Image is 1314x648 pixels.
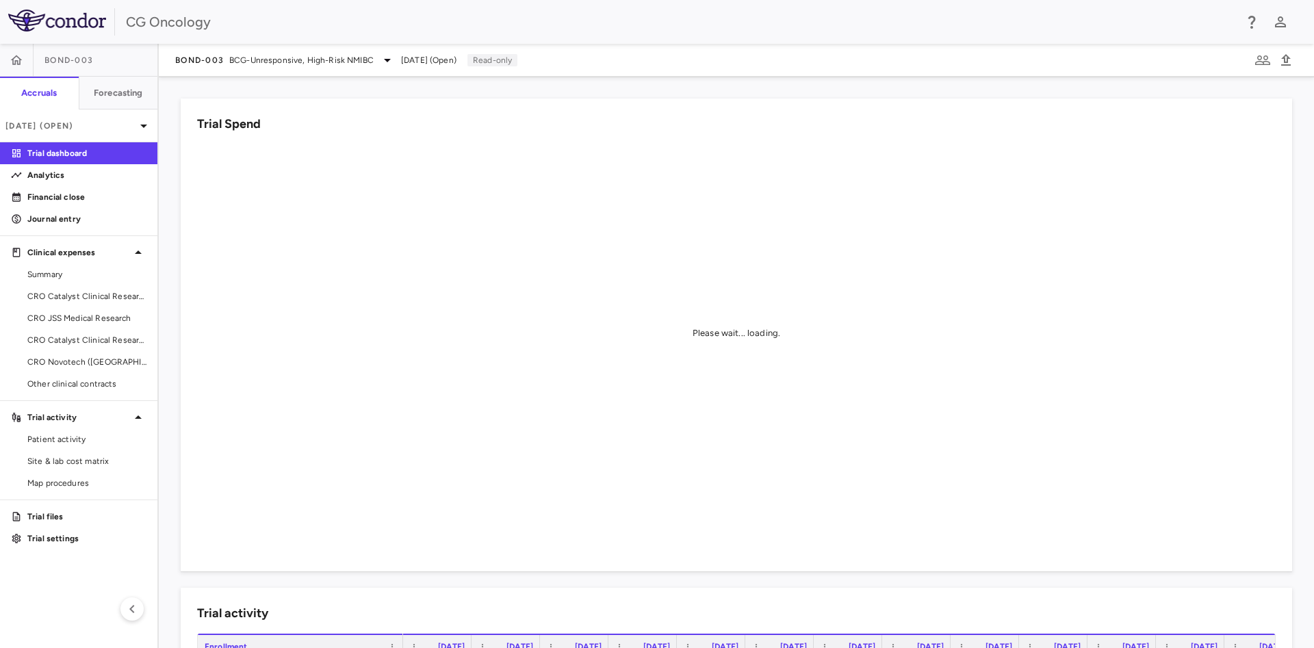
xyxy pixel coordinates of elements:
h6: Trial Spend [197,115,261,133]
p: Analytics [27,169,146,181]
p: Trial settings [27,532,146,545]
span: Site & lab cost matrix [27,455,146,467]
span: CRO Catalyst Clinical Research [27,334,146,346]
p: [DATE] (Open) [5,120,136,132]
span: Summary [27,268,146,281]
h6: Forecasting [94,87,143,99]
p: Clinical expenses [27,246,130,259]
div: Please wait... loading. [693,327,780,339]
h6: Trial activity [197,604,268,623]
div: CG Oncology [126,12,1235,32]
span: Other clinical contracts [27,378,146,390]
p: Trial activity [27,411,130,424]
p: Read-only [467,54,517,66]
span: CRO Novotech ([GEOGRAPHIC_DATA]) Pty Ltd [27,356,146,368]
span: BOND-003 [175,55,224,66]
span: CRO Catalyst Clinical Research - Cohort P [27,290,146,302]
span: BCG-Unresponsive, High-Risk NMIBC [229,54,374,66]
img: logo-full-SnFGN8VE.png [8,10,106,31]
p: Trial files [27,510,146,523]
span: BOND-003 [44,55,93,66]
span: Patient activity [27,433,146,445]
span: CRO JSS Medical Research [27,312,146,324]
p: Trial dashboard [27,147,146,159]
span: [DATE] (Open) [401,54,456,66]
p: Financial close [27,191,146,203]
span: Map procedures [27,477,146,489]
h6: Accruals [21,87,57,99]
p: Journal entry [27,213,146,225]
